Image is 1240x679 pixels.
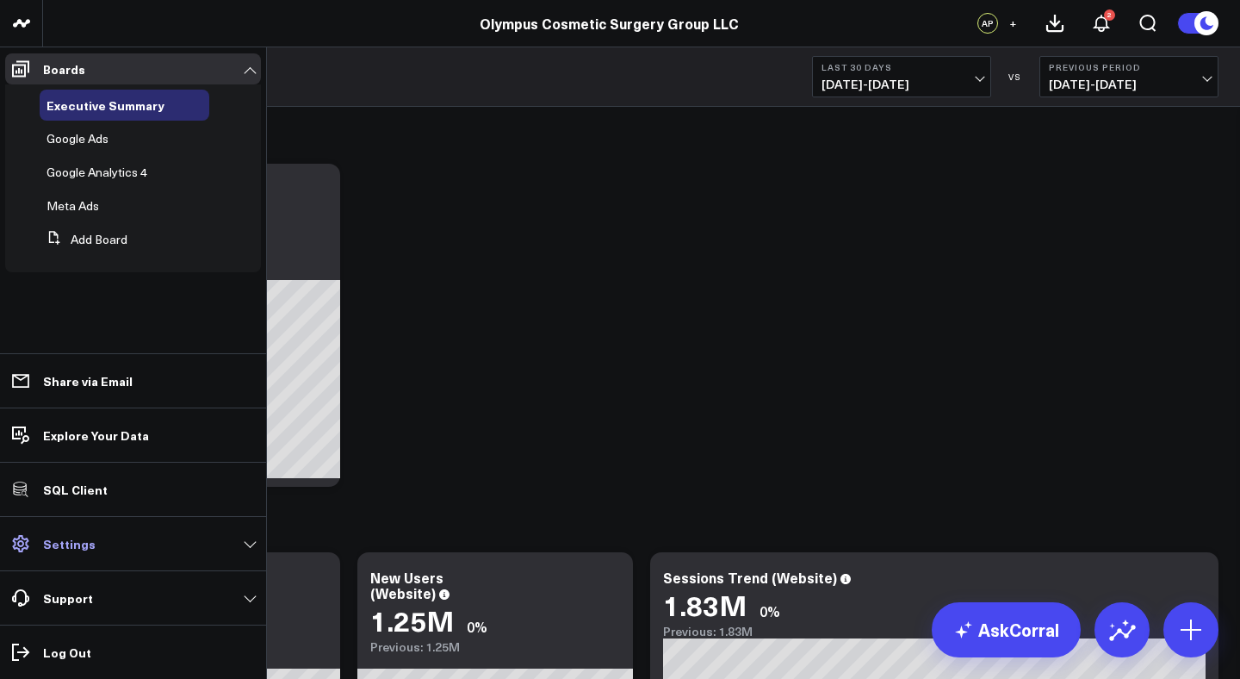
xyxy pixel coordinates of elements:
[480,14,739,33] a: Olympus Cosmetic Surgery Group LLC
[1049,78,1209,91] span: [DATE] - [DATE]
[43,537,96,551] p: Settings
[46,132,108,146] a: Google Ads
[46,165,147,179] a: Google Analytics 4
[1002,13,1023,34] button: +
[46,197,99,214] span: Meta Ads
[43,428,149,442] p: Explore Your Data
[46,98,164,112] a: Executive Summary
[43,483,108,496] p: SQL Client
[1039,56,1218,97] button: Previous Period[DATE]-[DATE]
[46,97,164,114] span: Executive Summary
[40,224,127,255] button: Add Board
[43,591,93,605] p: Support
[370,640,620,654] div: Previous: 1.25M
[46,130,108,146] span: Google Ads
[5,474,261,505] a: SQL Client
[46,164,147,180] span: Google Analytics 4
[821,62,982,72] b: Last 30 Days
[43,645,91,659] p: Log Out
[932,602,1081,657] a: AskCorral
[663,568,837,587] div: Sessions Trend (Website)
[43,374,133,388] p: Share via Email
[46,199,99,213] a: Meta Ads
[663,589,747,620] div: 1.83M
[663,625,1206,639] div: Previous: 1.83M
[5,637,261,668] a: Log Out
[370,568,443,602] div: New Users (Website)
[1049,62,1209,72] b: Previous Period
[370,605,454,636] div: 1.25M
[467,617,487,636] div: 0%
[977,13,998,34] div: AP
[812,56,991,97] button: Last 30 Days[DATE]-[DATE]
[759,601,780,620] div: 0%
[43,62,85,76] p: Boards
[821,78,982,91] span: [DATE] - [DATE]
[1000,72,1031,82] div: VS
[1009,17,1017,29] span: +
[1104,9,1115,21] div: 2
